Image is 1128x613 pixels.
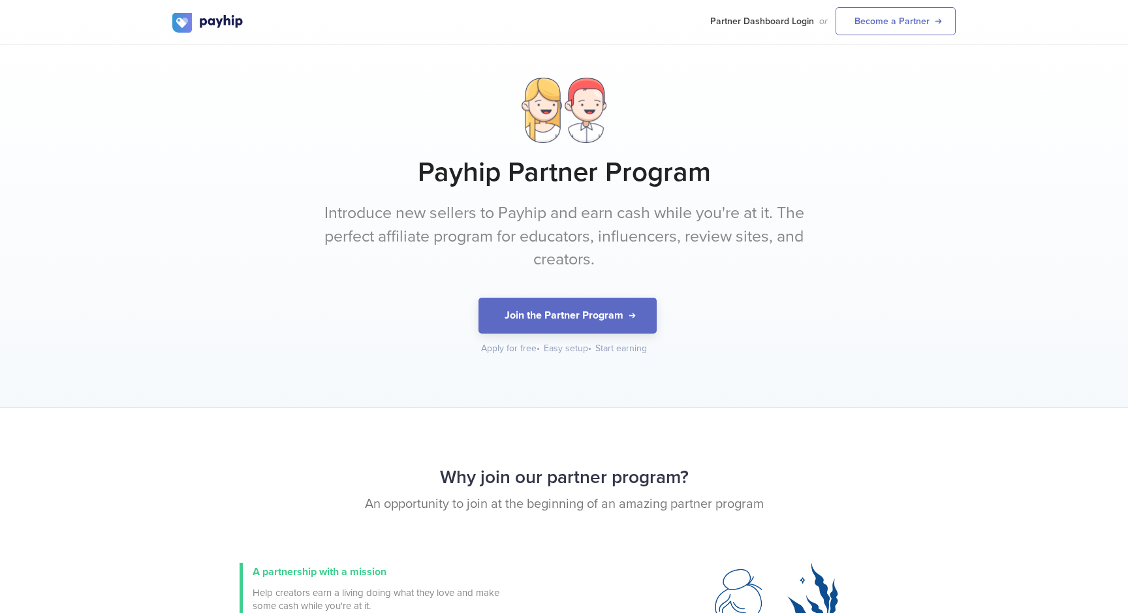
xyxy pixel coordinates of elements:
p: An opportunity to join at the beginning of an amazing partner program [172,495,956,514]
h2: Why join our partner program? [172,460,956,495]
p: Introduce new sellers to Payhip and earn cash while you're at it. The perfect affiliate program f... [319,202,809,272]
a: Become a Partner [836,7,956,35]
span: Help creators earn a living doing what they love and make some cash while you're at it. [253,586,501,612]
span: • [537,343,540,354]
span: • [588,343,591,354]
img: dude.png [565,78,606,143]
img: logo.svg [172,13,244,33]
div: Easy setup [544,342,593,355]
div: Apply for free [481,342,541,355]
h1: Payhip Partner Program [172,156,956,189]
img: lady.png [522,78,562,143]
button: Join the Partner Program [478,298,657,334]
span: A partnership with a mission [253,565,386,578]
div: Start earning [595,342,647,355]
